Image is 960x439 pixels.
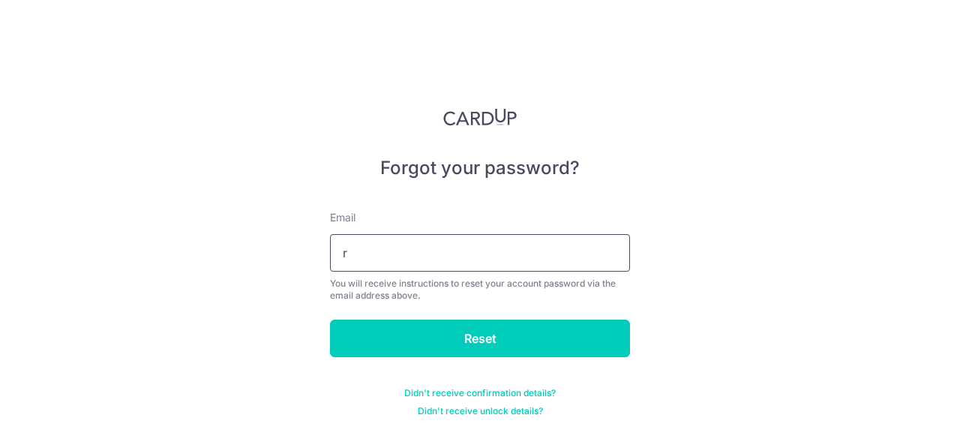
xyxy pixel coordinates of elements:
[330,320,630,357] input: Reset
[330,210,355,225] label: Email
[404,387,556,399] a: Didn't receive confirmation details?
[330,278,630,302] div: You will receive instructions to reset your account password via the email address above.
[330,234,630,272] input: Enter your Email
[443,108,517,126] img: CardUp Logo
[330,156,630,180] h5: Forgot your password?
[418,405,543,417] a: Didn't receive unlock details?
